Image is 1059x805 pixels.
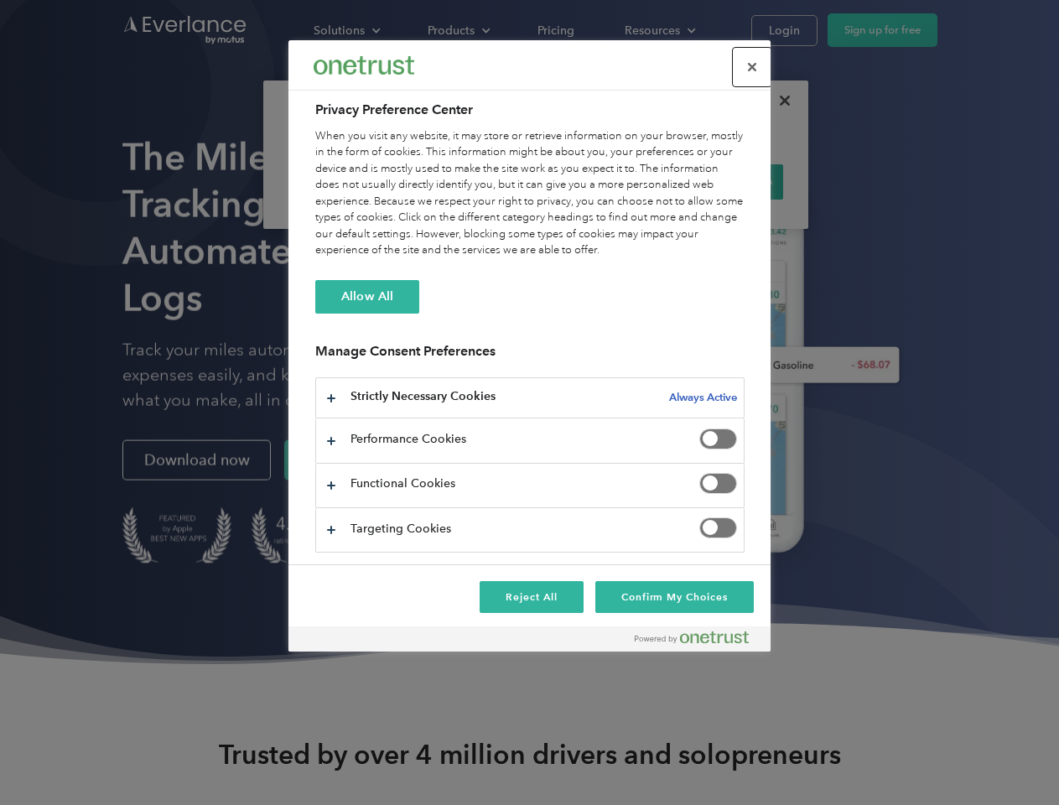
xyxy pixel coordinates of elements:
[288,40,771,652] div: Privacy Preference Center
[288,40,771,652] div: Preference center
[315,280,419,314] button: Allow All
[635,631,749,644] img: Powered by OneTrust Opens in a new Tab
[635,631,762,652] a: Powered by OneTrust Opens in a new Tab
[480,581,584,613] button: Reject All
[315,100,745,120] h2: Privacy Preference Center
[315,128,745,259] div: When you visit any website, it may store or retrieve information on your browser, mostly in the f...
[595,581,754,613] button: Confirm My Choices
[315,343,745,369] h3: Manage Consent Preferences
[314,49,414,82] div: Everlance
[314,56,414,74] img: Everlance
[734,49,771,86] button: Close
